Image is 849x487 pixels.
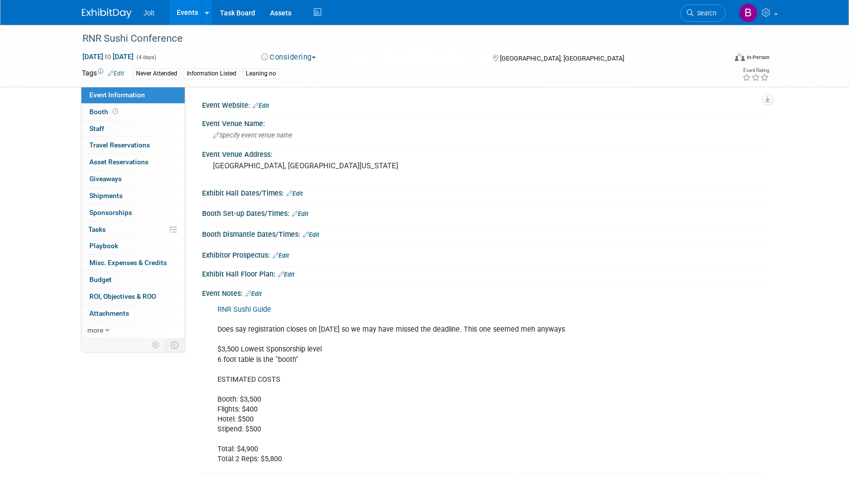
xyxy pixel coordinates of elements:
a: Edit [292,210,308,217]
div: Information Listed [184,69,239,79]
div: Event Venue Address: [202,147,767,159]
a: Edit [286,190,303,197]
span: Search [694,9,716,17]
a: more [81,322,185,339]
span: Sponsorships [89,209,132,216]
div: Never Attended [133,69,180,79]
div: Event Format [667,52,770,67]
a: Edit [108,70,124,77]
div: Event Website: [202,98,767,111]
span: Tasks [88,225,106,233]
div: Event Rating [742,68,769,73]
div: Exhibitor Prospectus: [202,248,767,261]
img: Format-Inperson.png [735,53,745,61]
button: Considering [258,52,320,63]
span: Booth [89,108,120,116]
img: ExhibitDay [82,8,132,18]
span: [GEOGRAPHIC_DATA], [GEOGRAPHIC_DATA] [500,55,624,62]
a: Edit [303,231,319,238]
span: (4 days) [136,54,156,61]
a: Asset Reservations [81,154,185,170]
a: Search [680,4,726,22]
span: Jolt [143,9,154,17]
a: Edit [253,102,269,109]
div: In-Person [746,54,770,61]
span: ROI, Objectives & ROO [89,292,156,300]
a: Edit [273,252,289,259]
a: RNR Sushi Guide [217,305,271,314]
a: ROI, Objectives & ROO [81,288,185,305]
td: Personalize Event Tab Strip [147,339,165,351]
a: Attachments [81,305,185,322]
span: Travel Reservations [89,141,150,149]
a: Sponsorships [81,205,185,221]
a: Staff [81,121,185,137]
td: Tags [82,68,124,79]
a: Event Information [81,87,185,103]
img: Brooke Valderrama [739,3,758,22]
span: more [87,326,103,334]
div: Booth Set-up Dates/Times: [202,206,767,219]
span: Specify event venue name [213,132,292,139]
pre: [GEOGRAPHIC_DATA], [GEOGRAPHIC_DATA][US_STATE] [213,161,426,170]
span: Giveaways [89,175,122,183]
a: Playbook [81,238,185,254]
a: Travel Reservations [81,137,185,153]
span: Booth not reserved yet [111,108,120,115]
div: RNR Sushi Conference [79,30,711,48]
span: Attachments [89,309,129,317]
a: Misc. Expenses & Credits [81,255,185,271]
span: to [103,53,113,61]
a: Edit [245,290,262,297]
div: Event Venue Name: [202,116,767,129]
span: Asset Reservations [89,158,148,166]
a: Budget [81,272,185,288]
span: Staff [89,125,104,133]
a: Tasks [81,221,185,238]
a: Shipments [81,188,185,204]
span: Budget [89,276,112,283]
span: Event Information [89,91,145,99]
div: Exhibit Hall Floor Plan: [202,267,767,279]
span: Misc. Expenses & Credits [89,259,167,267]
a: Edit [278,271,294,278]
span: Playbook [89,242,118,250]
a: Giveaways [81,171,185,187]
div: Booth Dismantle Dates/Times: [202,227,767,240]
div: Does say registration closes on [DATE] so we may have missed the deadline. This one seemed meh an... [211,300,658,469]
td: Toggle Event Tabs [165,339,185,351]
a: Booth [81,104,185,120]
div: Leaning no [243,69,279,79]
span: Shipments [89,192,123,200]
div: Exhibit Hall Dates/Times: [202,186,767,199]
div: Event Notes: [202,286,767,299]
span: [DATE] [DATE] [82,52,134,61]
